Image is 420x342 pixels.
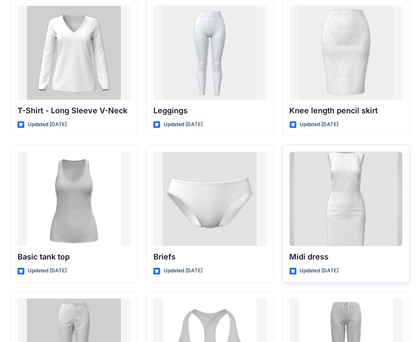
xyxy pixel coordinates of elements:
[18,152,130,246] a: Basic tank top
[28,121,67,130] p: Updated [DATE]
[300,267,339,276] p: Updated [DATE]
[153,152,266,246] a: Briefs
[153,6,266,100] a: Leggings
[18,251,130,263] p: Basic tank top
[153,251,266,263] p: Briefs
[164,121,203,130] p: Updated [DATE]
[290,6,402,100] a: Knee length pencil skirt
[18,105,130,117] p: T-Shirt - Long Sleeve V-Neck
[300,121,339,130] p: Updated [DATE]
[164,267,203,276] p: Updated [DATE]
[290,152,402,246] a: Midi dress
[28,267,67,276] p: Updated [DATE]
[290,251,402,263] p: Midi dress
[153,105,266,117] p: Leggings
[18,6,130,100] a: T-Shirt - Long Sleeve V-Neck
[290,105,402,117] p: Knee length pencil skirt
